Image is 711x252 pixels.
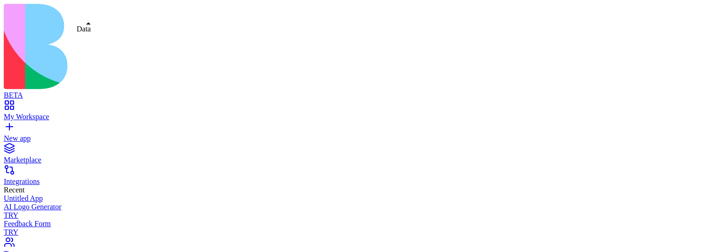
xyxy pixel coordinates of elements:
[4,126,707,143] a: New app
[4,220,707,237] a: Feedback FormTRY
[4,147,707,164] a: Marketplace
[4,91,707,99] div: BETA
[4,186,24,194] span: Recent
[4,83,707,99] a: BETA
[4,203,707,211] div: AI Logo Generator
[4,169,707,186] a: Integrations
[4,211,707,220] div: TRY
[4,156,707,164] div: Marketplace
[4,134,707,143] div: New app
[4,194,707,203] a: Untitled App
[4,104,707,121] a: My Workspace
[4,113,707,121] div: My Workspace
[4,4,382,89] img: logo
[4,203,707,220] a: AI Logo GeneratorTRY
[4,228,707,237] div: TRY
[77,25,91,33] div: Data
[4,220,707,228] div: Feedback Form
[4,177,707,186] div: Integrations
